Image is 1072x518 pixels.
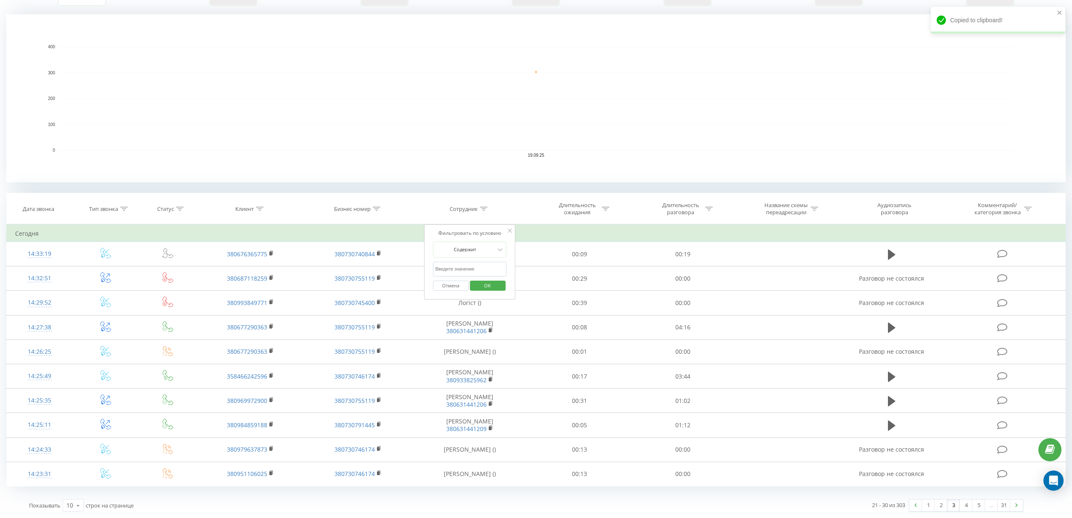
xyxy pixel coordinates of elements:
span: Разговор не состоялся [859,445,924,453]
td: [PERSON_NAME] [412,315,528,339]
div: 14:25:49 [15,368,64,384]
td: 00:17 [528,364,631,389]
text: 19.09.25 [528,153,544,158]
span: Показывать [29,502,61,509]
div: 14:25:11 [15,417,64,433]
td: Логіст () [412,291,528,315]
td: 01:12 [631,413,735,437]
td: 01:02 [631,389,735,413]
a: 380631441209 [446,425,487,433]
div: 14:32:51 [15,270,64,287]
a: 380951106025 [227,470,267,478]
a: 358466242596 [227,372,267,380]
td: [PERSON_NAME] [412,364,528,389]
td: [PERSON_NAME] [412,266,528,291]
td: [PERSON_NAME] [412,242,528,266]
div: Клиент [235,205,254,213]
div: 14:27:38 [15,319,64,336]
td: [PERSON_NAME] [412,389,528,413]
a: 380730755119 [335,274,375,282]
div: Аудиозапись разговора [867,202,922,216]
td: 00:19 [631,242,735,266]
a: 380676365775 [227,250,267,258]
a: 380933825962 [446,376,487,384]
td: Сегодня [7,225,1066,242]
span: строк на странице [86,502,134,509]
input: Введите значение [433,262,507,276]
td: 04:16 [631,315,735,339]
td: 00:00 [631,291,735,315]
td: 00:31 [528,389,631,413]
a: 380631441206 [446,327,487,335]
a: 5 [972,500,985,511]
a: 31 [998,500,1010,511]
div: Длительность ожидания [555,202,600,216]
a: 3 [947,500,960,511]
a: 380730755119 [335,347,375,355]
a: 380730745400 [335,299,375,307]
div: Название схемы переадресации [764,202,809,216]
td: 00:00 [631,462,735,486]
td: 00:29 [528,266,631,291]
a: 380687118259 [227,274,267,282]
a: 380730746174 [335,372,375,380]
div: 14:23:31 [15,466,64,482]
td: [PERSON_NAME] () [412,437,528,462]
div: Статус [157,205,174,213]
div: 21 - 30 из 303 [872,501,905,509]
a: 380969972900 [227,397,267,405]
td: 00:00 [631,266,735,291]
div: Сотрудник [450,205,478,213]
text: 200 [48,96,55,101]
td: 00:39 [528,291,631,315]
div: Длительность разговора [658,202,703,216]
a: 380979637873 [227,445,267,453]
a: 380730755119 [335,397,375,405]
text: 400 [48,45,55,49]
td: [PERSON_NAME] () [412,339,528,364]
div: Бизнес номер [334,205,371,213]
div: Дата звонка [23,205,54,213]
td: 00:13 [528,462,631,486]
a: 380677290363 [227,323,267,331]
a: 380730746174 [335,470,375,478]
td: 00:13 [528,437,631,462]
a: 380984859188 [227,421,267,429]
div: 14:29:52 [15,294,64,311]
a: 380730755119 [335,323,375,331]
div: 14:24:33 [15,442,64,458]
div: Open Intercom Messenger [1043,471,1064,491]
td: 00:00 [631,437,735,462]
td: 00:09 [528,242,631,266]
div: Комментарий/категория звонка [973,202,1022,216]
span: Разговор не состоялся [859,470,924,478]
span: Разговор не состоялся [859,299,924,307]
svg: A chart. [6,14,1066,182]
a: 380677290363 [227,347,267,355]
button: close [1057,9,1063,17]
div: 14:26:25 [15,344,64,360]
div: 14:25:35 [15,392,64,409]
div: … [985,500,998,511]
td: [PERSON_NAME] () [412,462,528,486]
text: 0 [53,148,55,153]
button: OK [470,281,506,291]
td: [PERSON_NAME] [412,413,528,437]
div: Фильтровать по условию [433,229,507,237]
a: 1 [922,500,935,511]
a: 380730740844 [335,250,375,258]
text: 100 [48,122,55,127]
td: 00:08 [528,315,631,339]
td: 03:44 [631,364,735,389]
div: 14:33:19 [15,246,64,262]
span: Разговор не состоялся [859,347,924,355]
span: Разговор не состоялся [859,274,924,282]
a: 4 [960,500,972,511]
span: OK [476,279,499,292]
div: 10 [66,501,73,510]
a: 380631441206 [446,400,487,408]
td: 00:00 [631,339,735,364]
div: Copied to clipboard! [931,7,1065,34]
div: Тип звонка [89,205,118,213]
